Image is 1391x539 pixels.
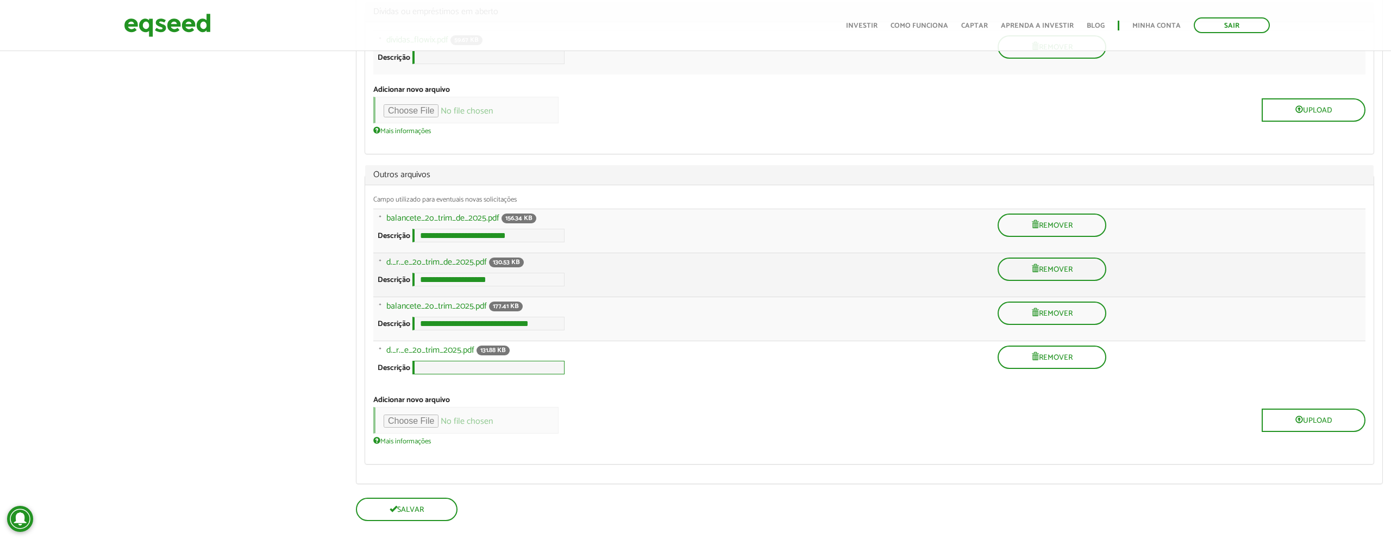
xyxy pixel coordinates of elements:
button: Upload [1262,98,1365,122]
a: Blog [1087,22,1105,29]
a: Arraste para reordenar [369,346,386,360]
label: Adicionar novo arquivo [373,86,450,94]
a: Arraste para reordenar [369,214,386,228]
button: Salvar [356,498,458,521]
button: Upload [1262,409,1365,432]
span: 177.41 KB [489,302,523,311]
button: Remover [998,258,1106,281]
a: d._r._e_2o_trim_de_2025.pdf [386,258,487,267]
a: Arraste para reordenar [369,302,386,316]
button: Remover [998,346,1106,369]
div: Campo utilizado para eventuais novas solicitações [373,196,1365,203]
a: balancete_2o_trim_de_2025.pdf [386,214,499,223]
a: Sair [1194,17,1270,33]
span: 130.53 KB [489,258,524,267]
a: Arraste para reordenar [369,258,386,272]
a: Aprenda a investir [1001,22,1074,29]
label: Adicionar novo arquivo [373,397,450,404]
button: Remover [998,214,1106,237]
img: EqSeed [124,11,211,40]
a: d._r._e_2o_trim_2025.pdf [386,346,474,355]
label: Descrição [378,277,410,284]
button: Remover [998,302,1106,325]
a: Investir [846,22,878,29]
span: 156.34 KB [502,214,536,223]
span: 131.88 KB [477,346,510,355]
a: Minha conta [1132,22,1181,29]
label: Descrição [378,321,410,328]
span: Outros arquivos [373,171,1365,179]
label: Descrição [378,54,410,62]
label: Descrição [378,365,410,372]
a: Captar [961,22,988,29]
a: Como funciona [891,22,948,29]
label: Descrição [378,233,410,240]
a: Mais informações [373,436,431,445]
a: balancete_2o_trim_2025.pdf [386,302,487,311]
a: Mais informações [373,126,431,135]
